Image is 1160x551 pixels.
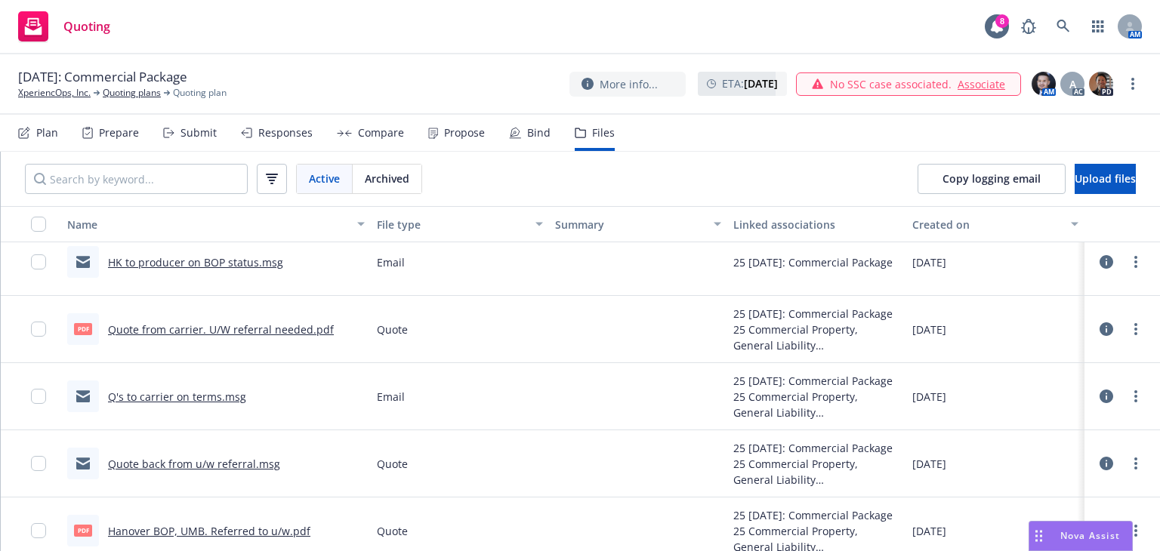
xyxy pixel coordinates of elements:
[1127,253,1145,271] a: more
[527,127,551,139] div: Bind
[371,206,549,242] button: File type
[912,254,946,270] span: [DATE]
[995,14,1009,28] div: 8
[1069,76,1076,92] span: A
[1029,522,1048,550] div: Drag to move
[444,127,485,139] div: Propose
[1127,454,1145,473] a: more
[377,389,405,405] span: Email
[12,5,116,48] a: Quoting
[912,456,946,472] span: [DATE]
[377,254,405,270] span: Email
[942,171,1041,186] span: Copy logging email
[108,255,283,269] a: HK to producer on BOP status.msg
[1083,11,1113,42] a: Switch app
[63,20,110,32] span: Quoting
[733,507,899,523] div: 25 [DATE]: Commercial Package
[727,206,905,242] button: Linked associations
[733,306,899,322] div: 25 [DATE]: Commercial Package
[31,217,46,232] input: Select all
[744,76,778,91] strong: [DATE]
[912,322,946,337] span: [DATE]
[36,127,58,139] div: Plan
[377,456,408,472] span: Quote
[31,523,46,538] input: Toggle Row Selected
[592,127,615,139] div: Files
[31,322,46,337] input: Toggle Row Selected
[1029,521,1133,551] button: Nova Assist
[67,217,348,232] div: Name
[733,389,899,420] div: 25 Commercial Property, General Liability
[173,86,227,100] span: Quoting plan
[1075,171,1136,186] span: Upload files
[377,217,526,232] div: File type
[31,389,46,404] input: Toggle Row Selected
[74,525,92,536] span: pdf
[1048,11,1078,42] a: Search
[18,86,91,100] a: XperiencOps, Inc.
[108,524,310,538] a: Hanover BOP, UMB. Referred to u/w.pdf
[733,373,899,389] div: 25 [DATE]: Commercial Package
[25,164,248,194] input: Search by keyword...
[733,322,899,353] div: 25 Commercial Property, General Liability
[733,456,899,488] div: 25 Commercial Property, General Liability
[733,440,899,456] div: 25 [DATE]: Commercial Package
[377,523,408,539] span: Quote
[377,322,408,337] span: Quote
[61,206,371,242] button: Name
[365,171,409,186] span: Archived
[358,127,404,139] div: Compare
[549,206,727,242] button: Summary
[733,254,893,270] div: 25 [DATE]: Commercial Package
[1127,522,1145,540] a: more
[830,76,952,92] span: No SSC case associated.
[918,164,1066,194] button: Copy logging email
[569,72,686,97] button: More info...
[31,456,46,471] input: Toggle Row Selected
[1075,164,1136,194] button: Upload files
[1124,75,1142,93] a: more
[906,206,1084,242] button: Created on
[1127,387,1145,405] a: more
[555,217,705,232] div: Summary
[912,389,946,405] span: [DATE]
[1127,320,1145,338] a: more
[1060,529,1120,542] span: Nova Assist
[1089,72,1113,96] img: photo
[258,127,313,139] div: Responses
[18,68,187,86] span: [DATE]: Commercial Package
[108,457,280,471] a: Quote back from u/w referral.msg
[108,322,334,337] a: Quote from carrier. U/W referral needed.pdf
[958,76,1005,92] a: Associate
[103,86,161,100] a: Quoting plans
[31,254,46,269] input: Toggle Row Selected
[99,127,139,139] div: Prepare
[733,217,899,232] div: Linked associations
[600,76,658,92] span: More info...
[180,127,217,139] div: Submit
[1013,11,1044,42] a: Report a Bug
[722,75,778,91] span: ETA :
[912,217,1062,232] div: Created on
[1032,72,1056,96] img: photo
[309,171,340,186] span: Active
[912,523,946,539] span: [DATE]
[74,323,92,334] span: pdf
[108,389,246,404] a: Q's to carrier on terms.msg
